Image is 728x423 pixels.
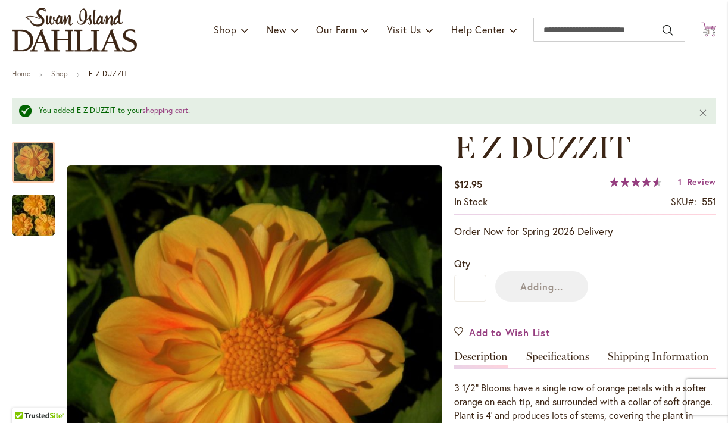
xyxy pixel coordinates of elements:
[701,22,716,38] button: 1
[387,23,421,36] span: Visit Us
[39,105,680,117] div: You added E Z DUZZIT to your .
[454,195,488,208] span: In stock
[89,69,127,78] strong: E Z DUZZIT
[610,177,662,187] div: 93%
[678,176,716,187] a: 1 Review
[469,325,551,339] span: Add to Wish List
[526,351,589,368] a: Specifications
[316,23,357,36] span: Our Farm
[608,351,709,368] a: Shipping Information
[12,69,30,78] a: Home
[142,105,188,115] a: shopping cart
[12,130,67,183] div: E Z DUZZIT
[702,195,716,209] div: 551
[51,69,68,78] a: Shop
[678,176,682,187] span: 1
[688,176,716,187] span: Review
[454,351,508,368] a: Description
[454,129,630,166] span: E Z DUZZIT
[9,381,42,414] iframe: Launch Accessibility Center
[12,183,55,236] div: E Z DUZZIT
[454,224,716,239] p: Order Now for Spring 2026 Delivery
[214,23,237,36] span: Shop
[671,195,696,208] strong: SKU
[267,23,286,36] span: New
[703,25,717,39] img: Loading...
[454,325,551,339] a: Add to Wish List
[451,23,505,36] span: Help Center
[12,8,137,52] a: store logo
[454,178,482,190] span: $12.95
[454,257,470,270] span: Qty
[454,195,488,209] div: Availability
